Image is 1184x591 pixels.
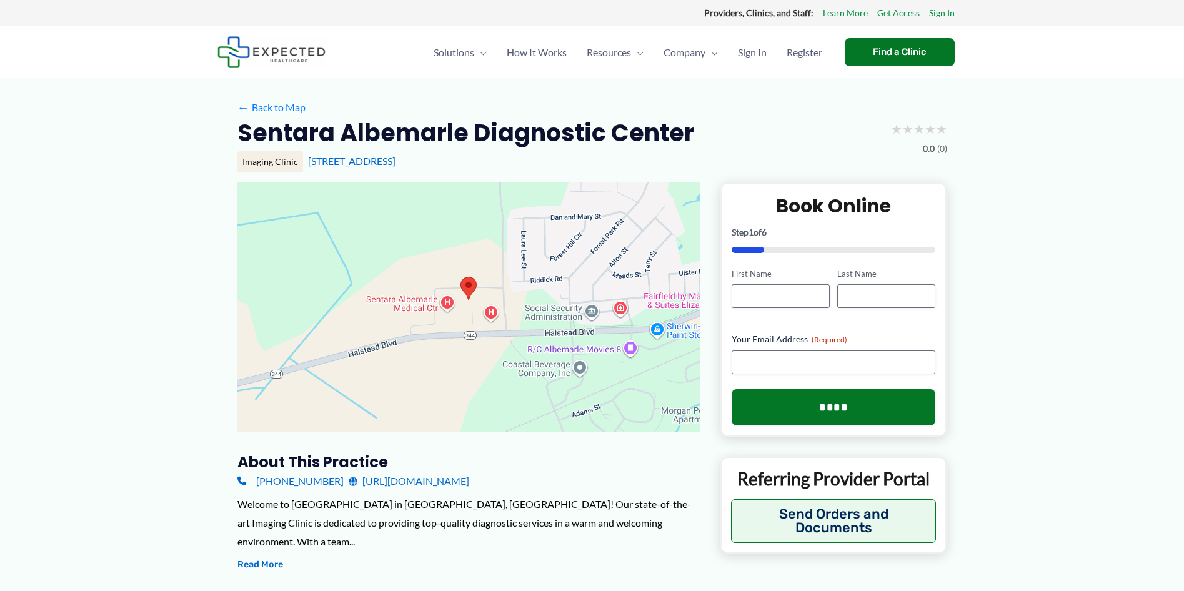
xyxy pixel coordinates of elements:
[308,155,395,167] a: [STREET_ADDRESS]
[587,31,631,74] span: Resources
[787,31,822,74] span: Register
[731,467,937,490] p: Referring Provider Portal
[749,227,754,237] span: 1
[497,31,577,74] a: How It Works
[732,228,936,237] p: Step of
[434,31,474,74] span: Solutions
[705,31,718,74] span: Menu Toggle
[237,98,306,117] a: ←Back to Map
[237,151,303,172] div: Imaging Clinic
[237,472,344,490] a: [PHONE_NUMBER]
[762,227,767,237] span: 6
[728,31,777,74] a: Sign In
[925,117,936,141] span: ★
[731,499,937,543] button: Send Orders and Documents
[424,31,497,74] a: SolutionsMenu Toggle
[654,31,728,74] a: CompanyMenu Toggle
[732,194,936,218] h2: Book Online
[812,335,847,344] span: (Required)
[929,5,955,21] a: Sign In
[837,268,935,280] label: Last Name
[507,31,567,74] span: How It Works
[237,117,694,148] h2: Sentara Albemarle Diagnostic Center
[823,5,868,21] a: Learn More
[913,117,925,141] span: ★
[845,38,955,66] a: Find a Clinic
[217,36,326,68] img: Expected Healthcare Logo - side, dark font, small
[891,117,902,141] span: ★
[349,472,469,490] a: [URL][DOMAIN_NAME]
[877,5,920,21] a: Get Access
[923,141,935,157] span: 0.0
[237,557,283,572] button: Read More
[631,31,644,74] span: Menu Toggle
[738,31,767,74] span: Sign In
[777,31,832,74] a: Register
[237,101,249,113] span: ←
[732,333,936,345] label: Your Email Address
[937,141,947,157] span: (0)
[732,268,830,280] label: First Name
[577,31,654,74] a: ResourcesMenu Toggle
[237,452,700,472] h3: About this practice
[474,31,487,74] span: Menu Toggle
[936,117,947,141] span: ★
[424,31,832,74] nav: Primary Site Navigation
[237,495,700,550] div: Welcome to [GEOGRAPHIC_DATA] in [GEOGRAPHIC_DATA], [GEOGRAPHIC_DATA]! Our state-of-the-art Imagin...
[664,31,705,74] span: Company
[902,117,913,141] span: ★
[704,7,813,18] strong: Providers, Clinics, and Staff:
